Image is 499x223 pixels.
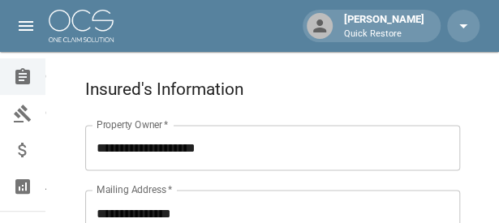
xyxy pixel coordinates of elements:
label: Property Owner [97,118,169,131]
p: Quick Restore [344,28,424,41]
img: ocs-logo-white-transparent.png [49,10,114,42]
label: Mailing Address [97,182,172,196]
button: open drawer [10,10,42,42]
div: [PERSON_NAME] [338,11,431,41]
